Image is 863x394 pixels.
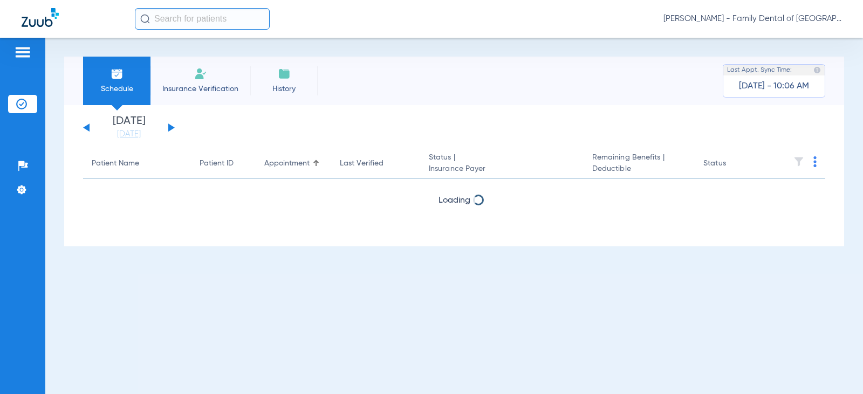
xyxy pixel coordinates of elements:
[22,8,59,27] img: Zuub Logo
[140,14,150,24] img: Search Icon
[91,84,142,94] span: Schedule
[14,46,31,59] img: hamburger-icon
[278,67,291,80] img: History
[695,149,768,179] th: Status
[258,84,310,94] span: History
[420,149,584,179] th: Status |
[264,158,310,169] div: Appointment
[92,158,182,169] div: Patient Name
[663,13,841,24] span: [PERSON_NAME] - Family Dental of [GEOGRAPHIC_DATA]
[429,163,575,175] span: Insurance Payer
[92,158,139,169] div: Patient Name
[439,196,470,205] span: Loading
[194,67,207,80] img: Manual Insurance Verification
[200,158,234,169] div: Patient ID
[200,158,247,169] div: Patient ID
[135,8,270,30] input: Search for patients
[584,149,695,179] th: Remaining Benefits |
[340,158,412,169] div: Last Verified
[340,158,383,169] div: Last Verified
[97,116,161,140] li: [DATE]
[793,156,804,167] img: filter.svg
[159,84,242,94] span: Insurance Verification
[264,158,323,169] div: Appointment
[592,163,686,175] span: Deductible
[97,129,161,140] a: [DATE]
[111,67,124,80] img: Schedule
[727,65,792,75] span: Last Appt. Sync Time:
[813,66,821,74] img: last sync help info
[739,81,809,92] span: [DATE] - 10:06 AM
[813,156,817,167] img: group-dot-blue.svg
